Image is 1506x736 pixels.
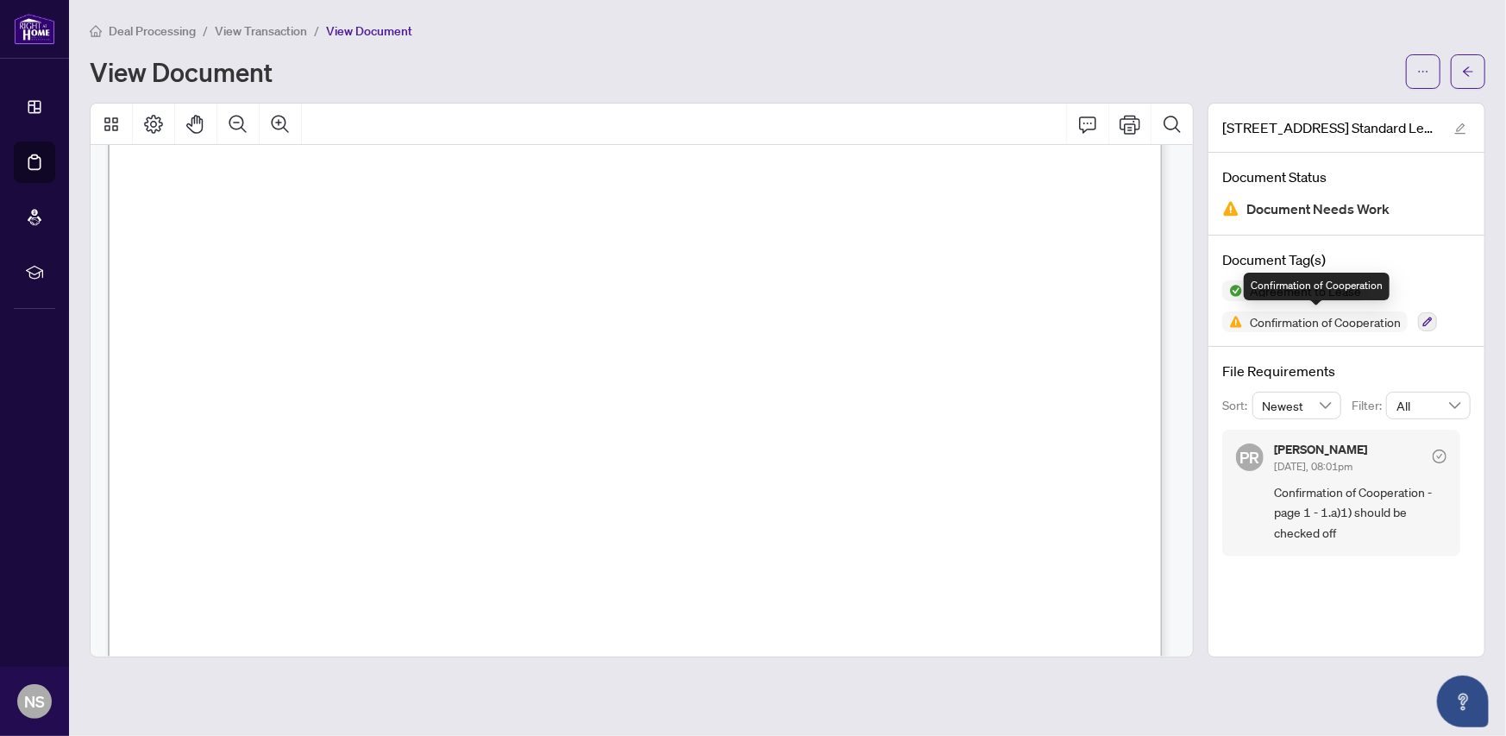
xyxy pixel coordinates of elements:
[1433,450,1446,463] span: check-circle
[1222,280,1243,301] img: Status Icon
[1222,311,1243,332] img: Status Icon
[1437,676,1489,727] button: Open asap
[314,21,319,41] li: /
[1243,316,1408,328] span: Confirmation of Cooperation
[1263,393,1332,418] span: Newest
[90,58,273,85] h1: View Document
[1244,273,1390,300] div: Confirmation of Cooperation
[215,23,307,39] span: View Transaction
[1417,66,1429,78] span: ellipsis
[1222,117,1438,138] span: [STREET_ADDRESS] Standard Lease.pdf
[1246,198,1390,221] span: Document Needs Work
[109,23,196,39] span: Deal Processing
[1222,200,1239,217] img: Document Status
[326,23,412,39] span: View Document
[1462,66,1474,78] span: arrow-left
[203,21,208,41] li: /
[1240,445,1260,469] span: PR
[1396,393,1460,418] span: All
[1222,167,1471,187] h4: Document Status
[1274,460,1352,473] span: [DATE], 08:01pm
[90,25,102,37] span: home
[14,13,55,45] img: logo
[1243,285,1368,297] span: Agreement to Lease
[1222,396,1252,415] p: Sort:
[1352,396,1386,415] p: Filter:
[1454,123,1466,135] span: edit
[1222,249,1471,270] h4: Document Tag(s)
[1222,361,1471,381] h4: File Requirements
[1274,443,1367,456] h5: [PERSON_NAME]
[24,689,45,714] span: NS
[1274,482,1446,543] span: Confirmation of Cooperation - page 1 - 1.a)1) should be checked off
